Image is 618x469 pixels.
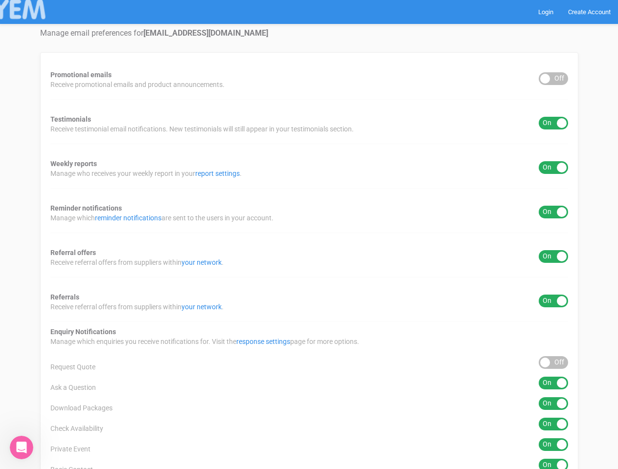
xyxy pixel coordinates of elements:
[50,424,103,433] span: Check Availability
[50,444,91,454] span: Private Event
[10,436,33,459] iframe: Intercom live chat
[50,249,96,256] strong: Referral offers
[50,328,116,336] strong: Enquiry Notifications
[95,214,161,222] a: reminder notifications
[50,80,225,89] span: Receive promotional emails and product announcements.
[50,213,274,223] span: Manage which are sent to the users in your account.
[143,28,268,38] strong: [EMAIL_ADDRESS][DOMAIN_NAME]
[50,169,242,178] span: Manage who receives your weekly report in your .
[40,29,578,38] h4: Manage email preferences for
[50,257,224,267] span: Receive referral offers from suppliers within .
[50,362,95,372] span: Request Quote
[182,258,222,266] a: your network
[50,204,122,212] strong: Reminder notifications
[50,71,112,79] strong: Promotional emails
[50,160,97,168] strong: Weekly reports
[50,302,224,312] span: Receive referral offers from suppliers within .
[50,383,96,392] span: Ask a Question
[236,338,290,345] a: response settings
[182,303,222,311] a: your network
[50,124,354,134] span: Receive testimonial email notifications. New testimonials will still appear in your testimonials ...
[195,170,240,177] a: report settings
[50,293,79,301] strong: Referrals
[50,115,91,123] strong: Testimonials
[50,403,113,413] span: Download Packages
[50,337,359,346] span: Manage which enquiries you receive notifications for. Visit the page for more options.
